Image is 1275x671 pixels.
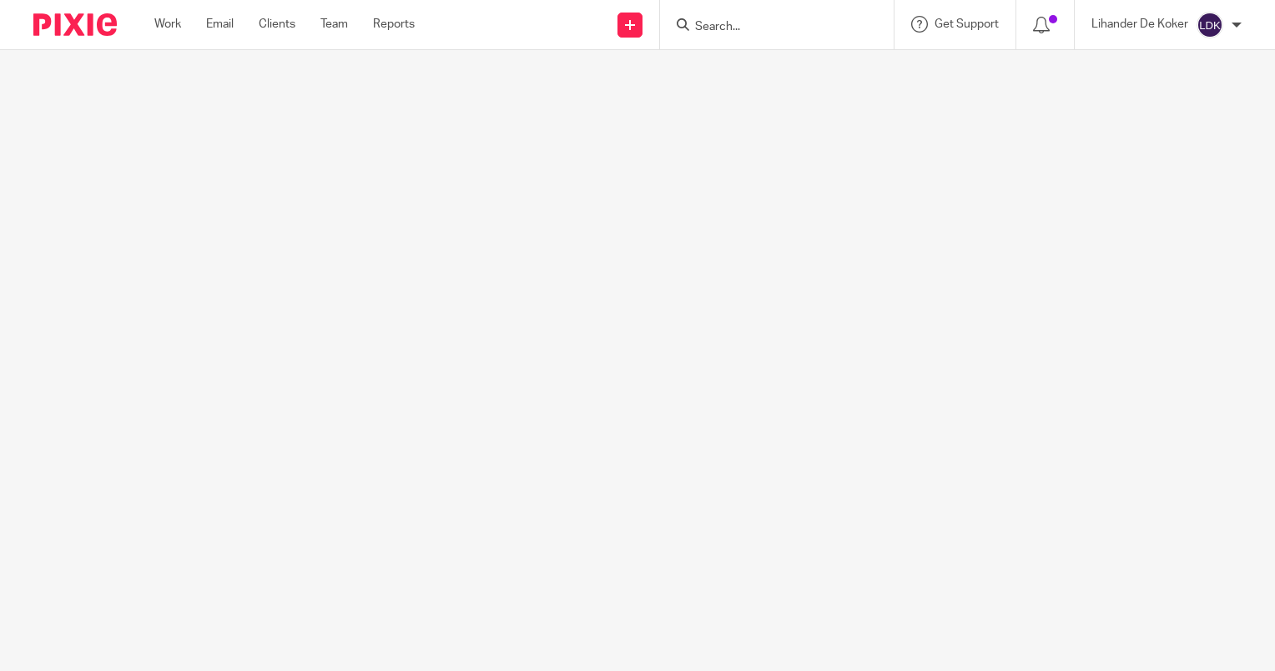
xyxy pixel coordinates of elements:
img: Pixie [33,13,117,36]
a: Reports [373,16,415,33]
input: Search [693,20,844,35]
a: Clients [259,16,295,33]
a: Work [154,16,181,33]
img: svg%3E [1197,12,1223,38]
p: Lihander De Koker [1091,16,1188,33]
a: Email [206,16,234,33]
a: Team [320,16,348,33]
span: Get Support [935,18,999,30]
